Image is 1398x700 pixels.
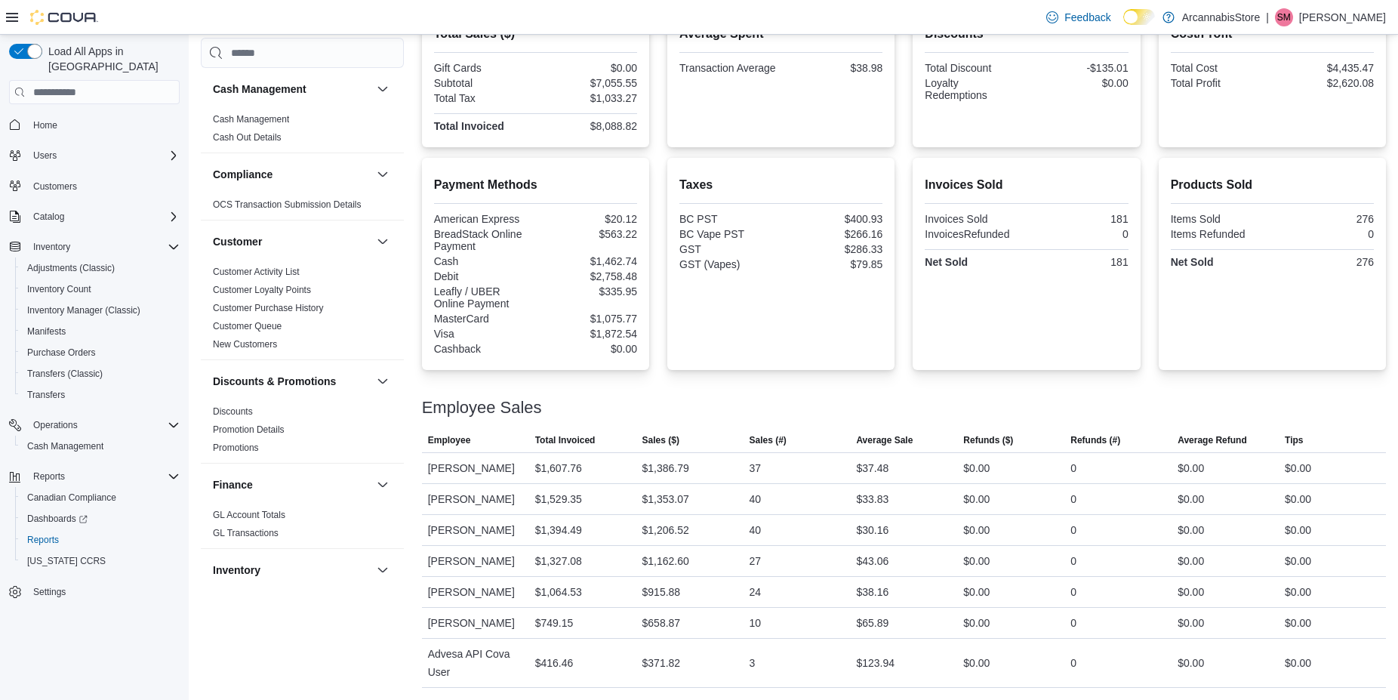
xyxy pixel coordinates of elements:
button: Canadian Compliance [15,487,186,508]
button: Inventory Manager (Classic) [15,300,186,321]
button: Reports [15,529,186,550]
div: $266.16 [784,228,883,240]
div: 0 [1275,228,1374,240]
button: Catalog [27,208,70,226]
h3: Customer [213,234,262,249]
span: Canadian Compliance [21,489,180,507]
span: SM [1277,8,1291,26]
h3: Discounts & Promotions [213,374,336,389]
button: Reports [27,467,71,486]
div: Advesa API Cova User [422,639,529,687]
div: $0.00 [963,614,990,632]
div: $0.00 [1285,459,1311,477]
a: Customers [27,177,83,196]
a: Inventory Count [21,280,97,298]
h2: Payment Methods [434,176,637,194]
strong: Net Sold [1171,256,1214,268]
div: Cash Management [201,110,404,153]
div: $1,386.79 [642,459,689,477]
nav: Complex example [9,107,180,642]
span: OCS Transaction Submission Details [213,199,362,211]
div: [PERSON_NAME] [422,515,529,545]
span: Purchase Orders [27,347,96,359]
a: Reports [21,531,65,549]
span: Home [27,115,180,134]
div: 181 [1030,256,1129,268]
div: $335.95 [538,285,637,298]
a: Canadian Compliance [21,489,122,507]
h3: Inventory [213,563,260,578]
span: Purchase Orders [21,344,180,362]
div: $0.00 [1178,521,1204,539]
div: [PERSON_NAME] [422,608,529,638]
div: $0.00 [1030,77,1129,89]
a: GL Transactions [213,528,279,538]
div: $1,462.74 [538,255,637,267]
button: Home [3,113,186,135]
span: Total Invoiced [535,434,596,446]
span: Reports [33,470,65,483]
div: $37.48 [856,459,888,477]
button: Inventory [3,236,186,257]
div: 0 [1070,654,1076,672]
div: $8,088.82 [538,120,637,132]
div: $0.00 [1285,583,1311,601]
span: Inventory Manager (Classic) [27,304,140,316]
div: 37 [749,459,761,477]
h3: Employee Sales [422,399,542,417]
div: $0.00 [1285,490,1311,508]
span: Customer Activity List [213,266,300,278]
div: $0.00 [963,654,990,672]
div: $20.12 [538,213,637,225]
div: 0 [1070,552,1076,570]
p: | [1266,8,1269,26]
span: GL Account Totals [213,509,285,521]
div: $0.00 [1178,459,1204,477]
button: Compliance [213,167,371,182]
div: $1,206.52 [642,521,689,539]
div: $4,435.47 [1275,62,1374,74]
span: Dashboards [27,513,88,525]
div: $0.00 [963,521,990,539]
div: GST [679,243,778,255]
div: $1,353.07 [642,490,689,508]
span: Refunds ($) [963,434,1013,446]
span: Settings [27,582,180,601]
div: $286.33 [784,243,883,255]
button: Inventory [374,561,392,579]
span: Average Sale [856,434,913,446]
a: Home [27,116,63,134]
button: Operations [3,415,186,436]
span: Adjustments (Classic) [21,259,180,277]
div: Invoices Sold [925,213,1024,225]
div: Loyalty Redemptions [925,77,1024,101]
span: Reports [27,534,59,546]
button: Customer [213,234,371,249]
div: Debit [434,270,533,282]
button: Inventory [27,238,76,256]
strong: Net Sold [925,256,968,268]
span: Feedback [1064,10,1110,25]
span: GL Transactions [213,527,279,539]
div: 40 [749,490,761,508]
span: Refunds (#) [1070,434,1120,446]
button: Users [27,146,63,165]
div: 0 [1070,614,1076,632]
div: Visa [434,328,533,340]
div: $0.00 [963,490,990,508]
span: Employee [428,434,471,446]
div: 0 [1070,459,1076,477]
div: $0.00 [1285,654,1311,672]
input: Dark Mode [1123,9,1155,25]
div: $749.15 [535,614,574,632]
a: Customer Loyalty Points [213,285,311,295]
span: Customer Purchase History [213,302,324,314]
div: $416.46 [535,654,574,672]
span: Operations [33,419,78,431]
span: Washington CCRS [21,552,180,570]
div: $33.83 [856,490,888,508]
span: Customer Queue [213,320,282,332]
div: $0.00 [1178,552,1204,570]
div: $0.00 [963,459,990,477]
div: Sheldon Mann [1275,8,1293,26]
